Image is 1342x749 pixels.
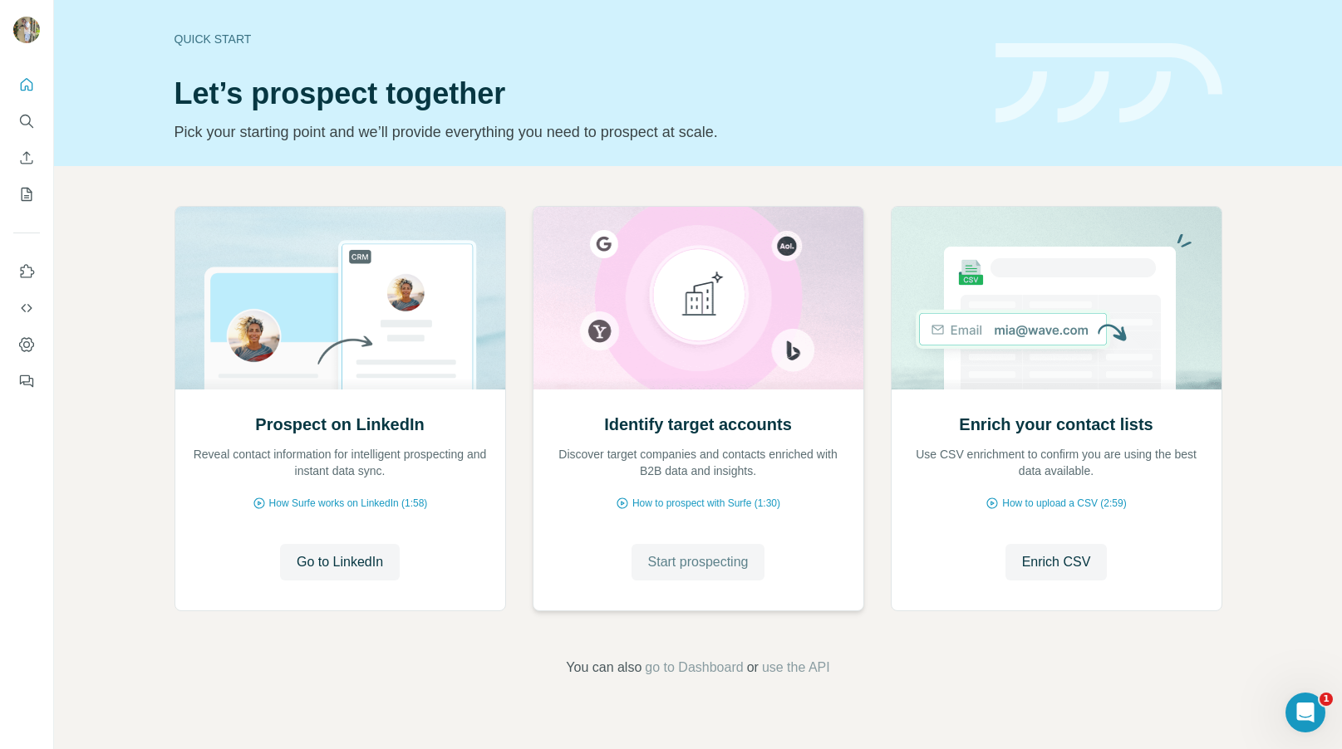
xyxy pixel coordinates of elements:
img: Prospect on LinkedIn [175,207,506,389]
button: Search [13,106,40,136]
span: How to prospect with Surfe (1:30) [632,496,780,511]
iframe: Intercom live chat [1285,693,1325,732]
span: Go to LinkedIn [297,552,383,572]
h2: Identify target accounts [604,413,792,436]
span: You can also [566,658,642,678]
h1: Let’s prospect together [175,77,976,110]
button: go to Dashboard [645,658,743,678]
button: Enrich CSV [1005,544,1108,580]
h2: Prospect on LinkedIn [255,413,424,436]
span: Enrich CSV [1022,552,1091,572]
button: Start prospecting [632,544,765,580]
div: Quick start [175,31,976,47]
span: Start prospecting [648,552,749,572]
p: Discover target companies and contacts enriched with B2B data and insights. [550,446,847,479]
button: My lists [13,179,40,209]
span: 1 [1320,693,1333,706]
img: Enrich your contact lists [891,207,1222,389]
button: Enrich CSV [13,143,40,173]
button: Quick start [13,70,40,100]
button: Feedback [13,366,40,396]
button: Use Surfe API [13,293,40,323]
img: banner [995,43,1222,124]
img: Avatar [13,17,40,43]
button: Go to LinkedIn [280,544,400,580]
button: Use Surfe on LinkedIn [13,257,40,286]
span: or [747,658,759,678]
p: Reveal contact information for intelligent prospecting and instant data sync. [192,446,489,479]
p: Use CSV enrichment to confirm you are using the best data available. [908,446,1205,479]
span: How Surfe works on LinkedIn (1:58) [269,496,428,511]
p: Pick your starting point and we’ll provide everything you need to prospect at scale. [175,120,976,144]
button: use the API [762,658,830,678]
span: How to upload a CSV (2:59) [1002,496,1126,511]
h2: Enrich your contact lists [959,413,1153,436]
img: Identify target accounts [533,207,864,389]
button: Dashboard [13,330,40,360]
